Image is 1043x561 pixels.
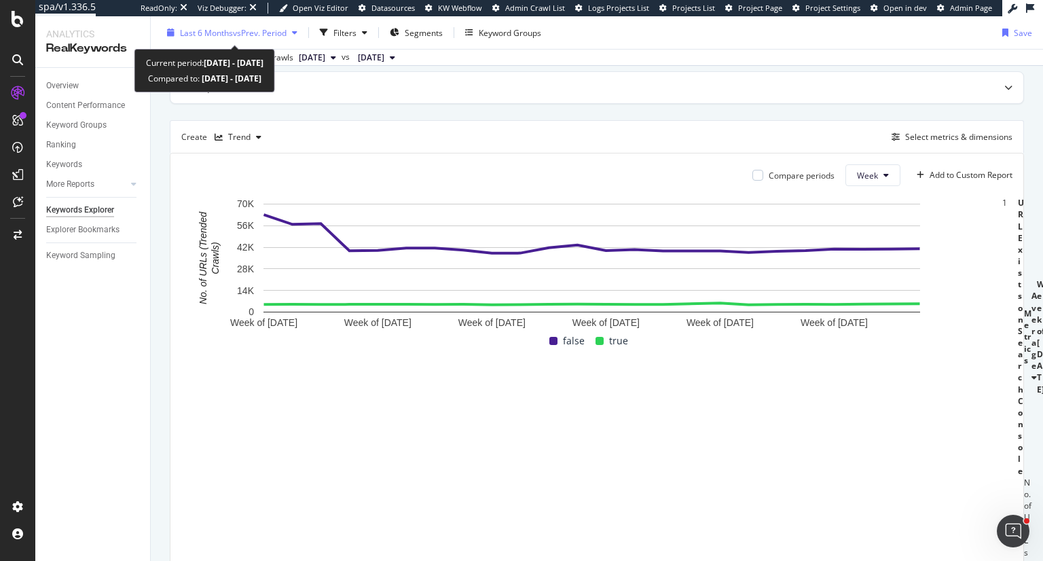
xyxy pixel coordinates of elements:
div: Compare periods [769,170,835,181]
a: Open in dev [871,3,927,14]
text: Week of [DATE] [801,317,868,328]
text: 42K [237,242,255,253]
span: 2025 Aug. 15th [299,52,325,64]
button: [DATE] [352,50,401,66]
button: Trend [209,126,267,148]
a: Admin Crawl List [492,3,565,14]
text: No. of URLs (Trended [198,211,208,304]
div: Viz Debugger: [198,3,246,14]
text: Week of [DATE] [687,317,754,328]
div: Trend [228,133,251,141]
text: Week of [DATE] [458,317,526,328]
button: Segments [384,22,448,43]
div: Keyword Sampling [46,249,115,263]
button: Select metrics & dimensions [886,129,1012,145]
div: ReadOnly: [141,3,177,14]
span: KW Webflow [438,3,482,13]
span: Segments [405,26,443,38]
div: Keywords Explorer [46,203,114,217]
div: Content Performance [46,98,125,113]
span: vs Prev. Period [233,26,287,38]
span: Week [857,170,878,181]
span: vs [342,51,352,63]
a: Keyword Groups [46,118,141,132]
text: Week of [DATE] [572,317,640,328]
iframe: Intercom live chat [997,515,1029,547]
span: Open in dev [883,3,927,13]
span: 2025 Feb. 7th [358,52,384,64]
text: 56K [237,220,255,231]
span: Admin Crawl List [505,3,565,13]
text: 0 [249,307,254,318]
a: Project Page [725,3,782,14]
button: Save [997,22,1032,43]
span: true [609,333,628,349]
a: Datasources [359,3,415,14]
a: Ranking [46,138,141,152]
svg: A chart. [181,197,1002,333]
div: RealKeywords [46,41,139,56]
a: Keywords [46,158,141,172]
span: Admin Page [950,3,992,13]
div: Keyword Groups [46,118,107,132]
b: [DATE] - [DATE] [200,73,261,84]
span: Datasources [371,3,415,13]
div: Create [181,126,267,148]
span: false [563,333,585,349]
a: KW Webflow [425,3,482,14]
div: Analytics [46,27,139,41]
text: 28K [237,264,255,274]
button: Week [845,164,900,186]
a: Keywords Explorer [46,203,141,217]
div: Ranking [46,138,76,152]
a: Admin Page [937,3,992,14]
button: [DATE] [293,50,342,66]
a: Open Viz Editor [279,3,348,14]
div: Overview [46,79,79,93]
div: Add to Custom Report [930,171,1012,179]
span: Logs Projects List [588,3,649,13]
button: Keyword Groups [460,22,547,43]
a: Projects List [659,3,715,14]
span: Open Viz Editor [293,3,348,13]
span: Projects List [672,3,715,13]
div: 1 [1002,197,1007,209]
div: Current period: [146,55,263,71]
div: Save [1014,26,1032,38]
div: Keyword Groups [479,26,541,38]
div: Compared to: [148,71,261,86]
a: Keyword Sampling [46,249,141,263]
b: [DATE] - [DATE] [204,57,263,69]
div: Select metrics & dimensions [905,131,1012,143]
text: Week of [DATE] [230,317,297,328]
text: 14K [237,285,255,296]
div: Keywords [46,158,82,172]
div: URL Exists on Search Console [1018,197,1024,476]
span: Project Settings [805,3,860,13]
a: Overview [46,79,141,93]
button: Add to Custom Report [911,164,1012,186]
a: Project Settings [792,3,860,14]
a: Content Performance [46,98,141,113]
text: 70K [237,199,255,210]
div: Explorer Bookmarks [46,223,120,237]
span: Project Page [738,3,782,13]
button: Filters [314,22,373,43]
div: Average [1031,290,1037,372]
button: Last 6 MonthsvsPrev. Period [162,22,303,43]
div: Metrics [1024,308,1031,366]
text: Week of [DATE] [344,317,411,328]
text: Crawls) [210,242,221,274]
div: Filters [333,26,356,38]
div: More Reports [46,177,94,192]
span: Last 6 Months [180,26,233,38]
a: More Reports [46,177,127,192]
a: Explorer Bookmarks [46,223,141,237]
a: Logs Projects List [575,3,649,14]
